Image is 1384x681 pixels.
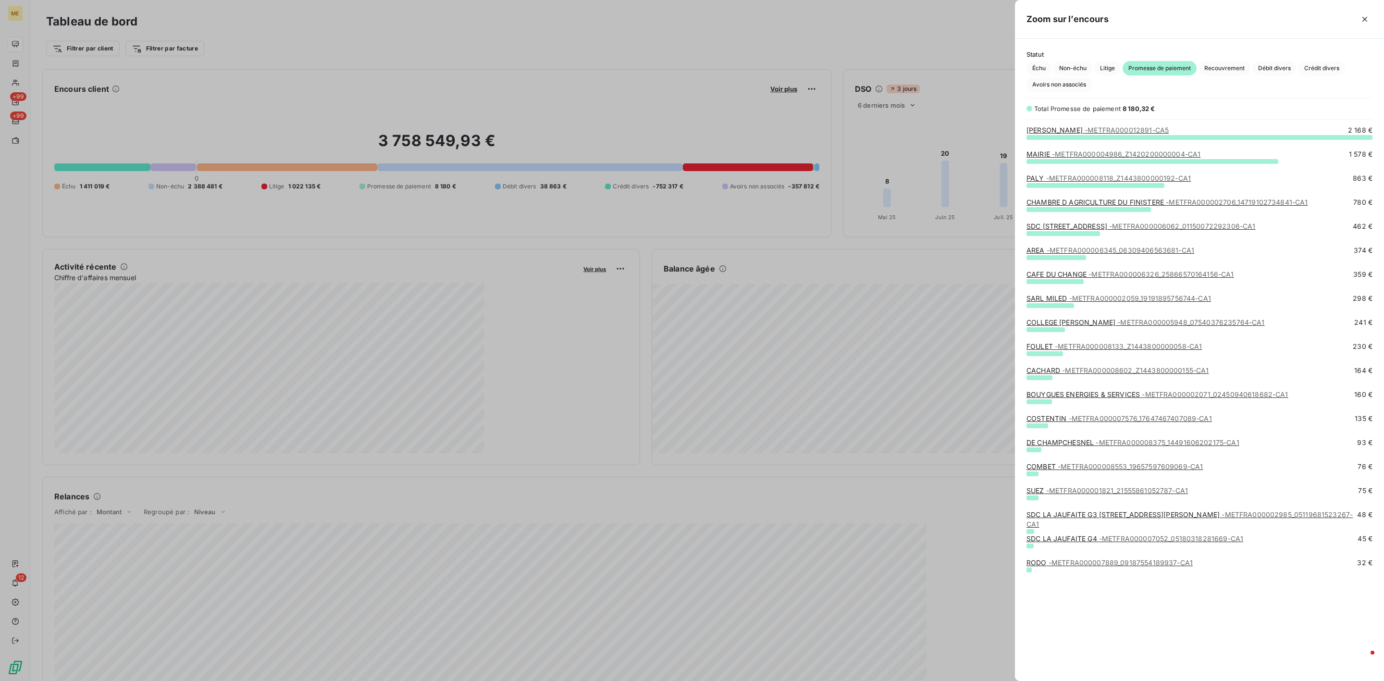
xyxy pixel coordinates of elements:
span: Total Promesse de paiement [1034,105,1121,112]
a: COSTENTIN [1026,414,1212,422]
span: 76 € [1358,462,1372,471]
span: - METFRA000002985_05119681523267-CA1 [1026,510,1353,528]
span: - METFRA000005948_07540376235764-CA1 [1117,318,1264,326]
span: - METFRA000007576_17647467407089-CA1 [1069,414,1212,422]
a: RODO [1026,558,1193,567]
span: - METFRA000002071_02450940618682-CA1 [1142,390,1288,398]
a: AREA [1026,246,1194,254]
span: 32 € [1357,558,1372,568]
span: 45 € [1358,534,1372,544]
a: MAIRIE [1026,150,1200,158]
span: - METFRA000007052_05180318281669-CA1 [1099,534,1243,543]
span: 241 € [1354,318,1372,327]
span: - METFRA000006326_25866570164156-CA1 [1088,270,1234,278]
span: 374 € [1354,246,1372,255]
a: CHAMBRE D AGRICULTURE DU FINISTERE [1026,198,1308,206]
a: SDC [STREET_ADDRESS] [1026,222,1255,230]
a: PALY [1026,174,1191,182]
span: 93 € [1357,438,1372,447]
iframe: Intercom live chat [1351,648,1374,671]
button: Avoirs non associés [1026,77,1092,92]
button: Recouvrement [1199,61,1250,75]
div: grid [1015,125,1384,669]
span: - METFRA000008133_Z1443800000058-CA1 [1055,342,1202,350]
a: FOULET [1026,342,1202,350]
button: Débit divers [1252,61,1297,75]
span: 462 € [1353,222,1372,231]
span: 135 € [1355,414,1372,423]
span: 359 € [1353,270,1372,279]
span: - METFRA000001821_21555861052787-CA1 [1046,486,1188,495]
span: - METFRA000002706_14719102734841-CA1 [1166,198,1308,206]
span: - METFRA000006345_06309406563681-CA1 [1047,246,1194,254]
span: 298 € [1353,294,1372,303]
span: Statut [1026,50,1372,58]
span: 75 € [1358,486,1372,495]
a: DE CHAMPCHESNEL [1026,438,1239,446]
a: CACHARD [1026,366,1209,374]
span: 160 € [1354,390,1372,399]
span: 8 180,32 € [1123,105,1155,112]
a: BOUYGUES ENERGIES & SERVICES [1026,390,1288,398]
a: SUEZ [1026,486,1188,495]
span: 863 € [1353,173,1372,183]
span: - METFRA000012891-CA5 [1085,126,1169,134]
span: 1 578 € [1349,149,1372,159]
a: [PERSON_NAME] [1026,126,1169,134]
span: 2 168 € [1348,125,1372,135]
span: 780 € [1353,198,1372,207]
a: SDC LA JAUFAITE G4 [1026,534,1243,543]
button: Crédit divers [1298,61,1345,75]
a: COLLEGE [PERSON_NAME] [1026,318,1265,326]
button: Échu [1026,61,1051,75]
a: SDC LA JAUFAITE G3 [STREET_ADDRESS][PERSON_NAME] [1026,510,1353,528]
span: 230 € [1353,342,1372,351]
h5: Zoom sur l’encours [1026,12,1109,26]
span: - METFRA000002059_19191895756744-CA1 [1069,294,1211,302]
a: COMBET [1026,462,1203,471]
a: CAFE DU CHANGE [1026,270,1234,278]
span: - METFRA000008553_19657597609069-CA1 [1058,462,1203,471]
span: 164 € [1354,366,1372,375]
a: SARL MILED [1026,294,1211,302]
button: Promesse de paiement [1123,61,1197,75]
span: - METFRA000007889_09187554189937-CA1 [1049,558,1193,567]
span: - METFRA000004986_Z1420200000004-CA1 [1052,150,1200,158]
button: Non-échu [1053,61,1092,75]
span: - METFRA000008602_Z1443800000155-CA1 [1062,366,1209,374]
span: - METFRA000008375_14491606202175-CA1 [1096,438,1239,446]
span: - METFRA000008118_Z1443800000192-CA1 [1046,174,1191,182]
span: 48 € [1357,510,1372,529]
button: Litige [1094,61,1121,75]
span: - METFRA000006062_01150072292306-CA1 [1109,222,1255,230]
